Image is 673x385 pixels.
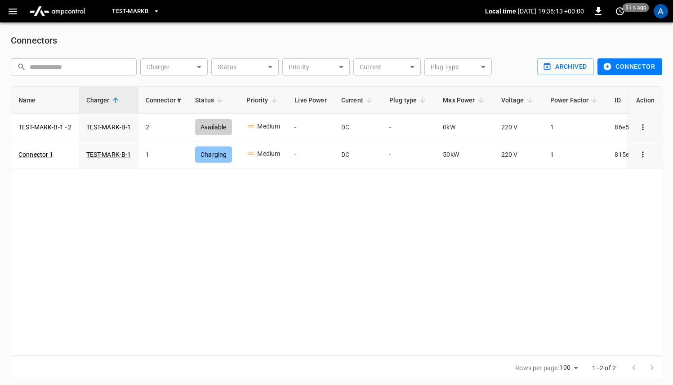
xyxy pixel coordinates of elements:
[550,95,601,106] span: Power Factor
[334,114,382,141] td: DC
[382,114,436,141] td: -
[543,141,608,168] td: 1
[341,95,375,106] span: Current
[246,95,280,106] span: Priority
[18,123,72,132] a: TEST-MARK-B-1 - 2
[436,141,494,168] td: 50 kW
[108,3,164,20] button: Test-MarkB
[287,87,334,114] th: Live Power
[515,363,559,372] p: Rows per page:
[18,150,53,159] a: Connector 1
[195,146,232,163] div: Charging
[592,363,616,372] p: 1–2 of 2
[628,87,662,114] th: Action
[623,3,649,12] span: 51 s ago
[86,124,131,131] a: TEST-MARK-B-1
[485,7,516,16] p: Local time
[11,33,662,48] h6: Connectors
[112,6,148,17] span: Test-MarkB
[654,4,668,18] div: profile-icon
[86,151,131,158] a: TEST-MARK-B-1
[26,3,89,20] img: ampcontrol.io logo
[287,141,334,168] td: -
[443,95,486,106] span: Max Power
[11,87,79,114] th: Name
[597,58,662,75] button: Connector
[518,7,584,16] p: [DATE] 19:36:13 +00:00
[382,141,436,168] td: -
[195,95,226,106] span: Status
[257,122,280,133] div: Medium
[494,141,543,168] td: 220 V
[138,141,188,168] td: 1
[257,149,280,160] div: Medium
[389,95,428,106] span: Plug type
[607,87,650,114] th: ID
[543,114,608,141] td: 1
[613,4,627,18] button: set refresh interval
[195,119,232,135] div: Available
[334,141,382,168] td: DC
[537,58,594,75] button: Archived
[636,148,649,161] button: connector options
[559,361,581,374] div: 100
[615,150,634,159] div: 815e ...
[287,114,334,141] td: -
[494,114,543,141] td: 220 V
[86,95,121,106] span: Charger
[138,87,188,114] th: Connector #
[138,114,188,141] td: 2
[501,95,536,106] span: Voltage
[436,114,494,141] td: 0 kW
[615,123,634,132] div: 86e5 ...
[636,121,649,133] button: connector options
